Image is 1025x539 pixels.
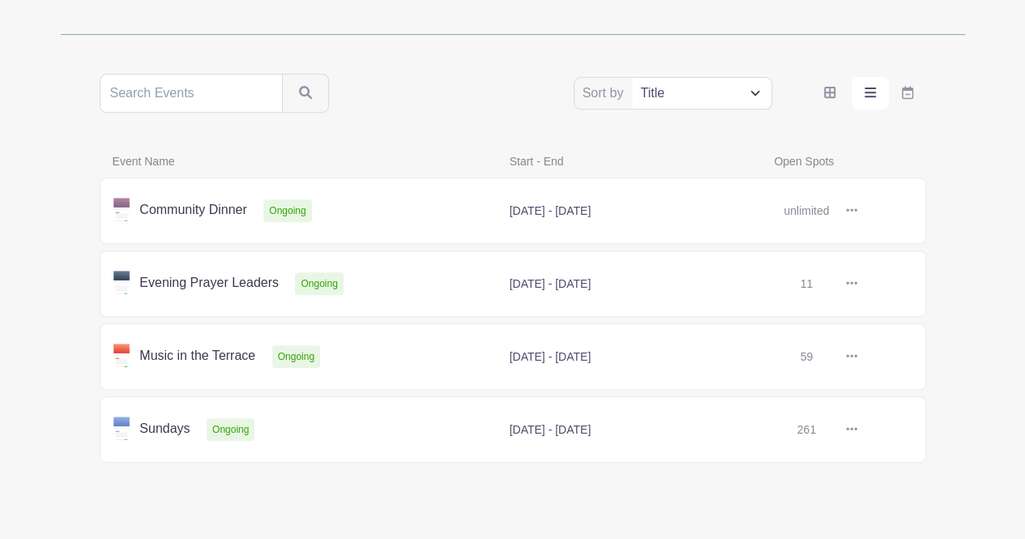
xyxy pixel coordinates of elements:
label: Sort by [583,83,629,103]
div: order and view [811,77,926,109]
span: Start - End [500,152,765,171]
span: Open Spots [764,152,896,171]
span: Event Name [103,152,500,171]
input: Search Events [100,74,283,113]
